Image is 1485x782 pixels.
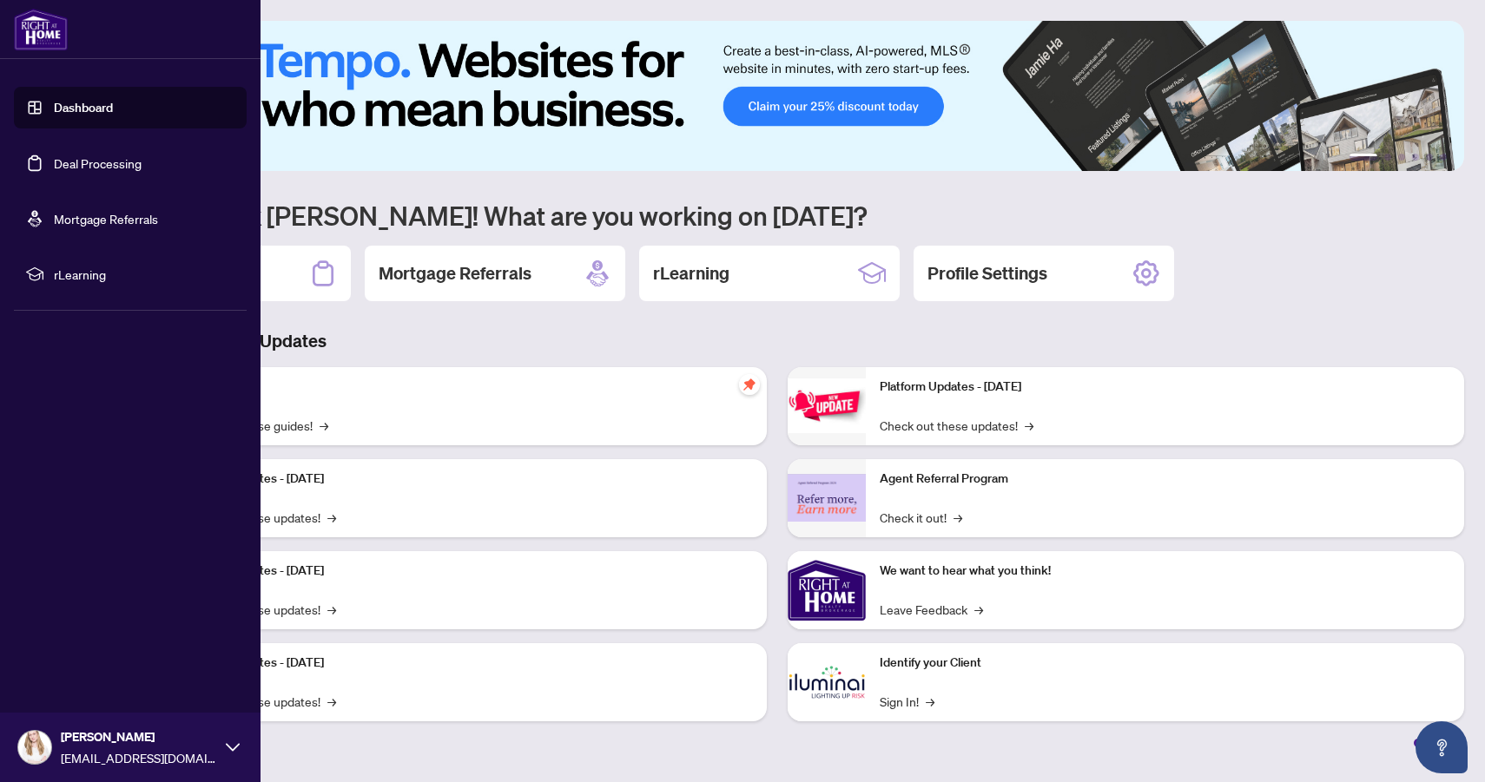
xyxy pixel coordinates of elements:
[880,508,962,527] a: Check it out!→
[182,654,753,673] p: Platform Updates - [DATE]
[1384,154,1391,161] button: 2
[974,600,983,619] span: →
[54,265,234,284] span: rLearning
[379,261,531,286] h2: Mortgage Referrals
[954,508,962,527] span: →
[788,551,866,629] img: We want to hear what you think!
[880,692,934,711] a: Sign In!→
[54,211,158,227] a: Mortgage Referrals
[182,378,753,397] p: Self-Help
[926,692,934,711] span: →
[327,600,336,619] span: →
[653,261,729,286] h2: rLearning
[90,329,1464,353] h3: Brokerage & Industry Updates
[320,416,328,435] span: →
[1426,154,1433,161] button: 5
[90,21,1464,171] img: Slide 0
[788,378,866,433] img: Platform Updates - June 23, 2025
[1398,154,1405,161] button: 3
[327,508,336,527] span: →
[1412,154,1419,161] button: 4
[1350,154,1377,161] button: 1
[54,100,113,115] a: Dashboard
[61,727,217,746] span: [PERSON_NAME]
[880,378,1450,397] p: Platform Updates - [DATE]
[1440,154,1447,161] button: 6
[90,199,1464,232] h1: Welcome back [PERSON_NAME]! What are you working on [DATE]?
[182,562,753,581] p: Platform Updates - [DATE]
[18,731,51,764] img: Profile Icon
[788,643,866,721] img: Identify your Client
[880,654,1450,673] p: Identify your Client
[788,474,866,522] img: Agent Referral Program
[1025,416,1033,435] span: →
[880,470,1450,489] p: Agent Referral Program
[182,470,753,489] p: Platform Updates - [DATE]
[61,748,217,767] span: [EMAIL_ADDRESS][DOMAIN_NAME]
[327,692,336,711] span: →
[880,562,1450,581] p: We want to hear what you think!
[739,374,760,395] span: pushpin
[927,261,1047,286] h2: Profile Settings
[880,416,1033,435] a: Check out these updates!→
[880,600,983,619] a: Leave Feedback→
[14,9,68,50] img: logo
[54,155,142,171] a: Deal Processing
[1416,721,1468,773] button: Open asap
